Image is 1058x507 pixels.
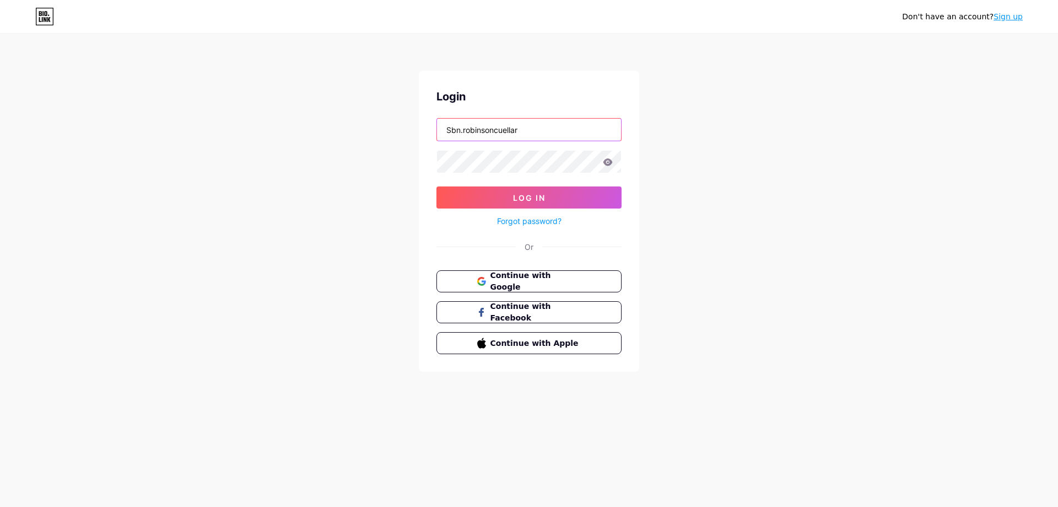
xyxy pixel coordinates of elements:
[525,241,533,253] div: Or
[436,270,622,292] button: Continue with Google
[490,338,581,349] span: Continue with Apple
[436,301,622,323] button: Continue with Facebook
[436,88,622,105] div: Login
[437,119,621,141] input: Username
[902,11,1023,23] div: Don't have an account?
[497,215,562,227] a: Forgot password?
[436,332,622,354] button: Continue with Apple
[513,193,546,202] span: Log In
[436,186,622,209] button: Log In
[994,12,1023,21] a: Sign up
[490,270,581,293] span: Continue with Google
[490,301,581,324] span: Continue with Facebook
